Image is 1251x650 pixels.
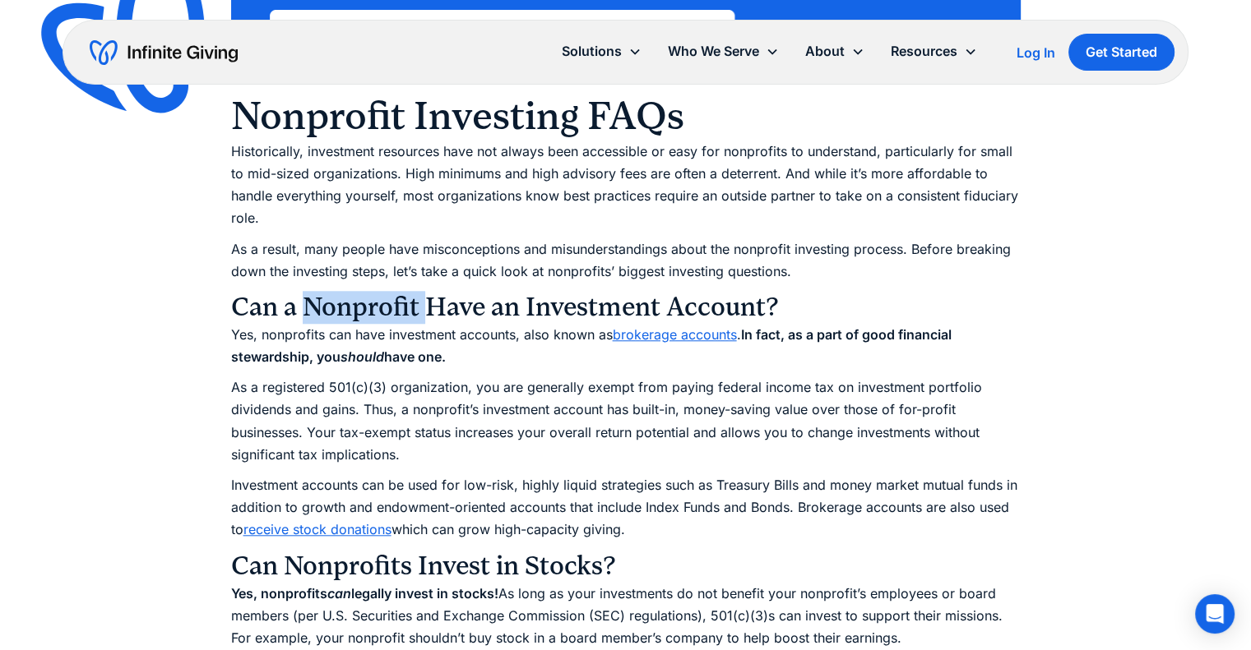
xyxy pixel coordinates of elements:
h3: Can Nonprofits Invest in Stocks? [231,550,1021,583]
em: should [341,348,384,365]
div: Solutions [562,40,622,62]
a: receive stock donations [243,521,392,537]
div: Solutions [549,34,655,69]
p: Investment accounts can be used for low-risk, highly liquid strategies such as Treasury Bills and... [231,474,1021,542]
div: About [805,40,845,62]
div: Log In [1017,46,1055,59]
a: Log In [1017,43,1055,62]
strong: Yes, nonprofits legally invest in stocks! [231,585,498,602]
div: Resources [878,34,990,69]
p: As a result, many people have misconceptions and misunderstandings about the nonprofit investing ... [231,238,1021,283]
p: Yes, nonprofits can have investment accounts, also known as . [231,324,1021,368]
a: Get Started [1068,34,1175,71]
a: home [90,39,238,66]
div: Open Intercom Messenger [1195,594,1235,634]
h3: Can a Nonprofit Have an Investment Account? [231,291,1021,324]
p: Historically, investment resources have not always been accessible or easy for nonprofits to unde... [231,141,1021,230]
div: About [792,34,878,69]
div: Resources [891,40,957,62]
p: As long as your investments do not benefit your nonprofit’s employees or board members (per U.S. ... [231,583,1021,650]
h2: Nonprofit Investing FAQs [231,91,1021,141]
a: brokerage accounts [613,326,737,343]
div: Who We Serve [655,34,792,69]
div: Who We Serve [668,40,759,62]
em: can [327,585,351,602]
p: As a registered 501(c)(3) organization, you are generally exempt from paying federal income tax o... [231,376,1021,466]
